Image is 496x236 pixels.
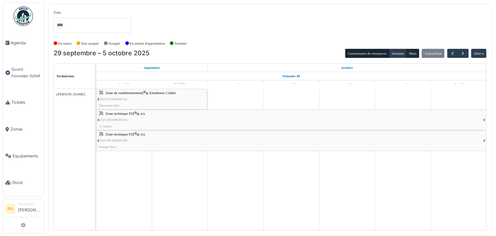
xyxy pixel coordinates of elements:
[471,49,486,58] button: Aller à
[3,29,44,56] a: Agenda
[3,143,44,169] a: Équipements
[14,6,33,26] img: Badge_color-CXgf-gQk.svg
[11,66,41,79] span: Ouvrir nouveau ticket
[11,99,41,105] span: Tickets
[99,90,207,109] div: |
[106,132,133,136] span: Zone technique FD
[18,202,41,216] li: [PERSON_NAME]
[57,92,85,96] span: [PERSON_NAME]
[150,91,176,95] span: Entubeuse Colibri
[422,49,444,58] button: Aujourd'hui
[458,49,468,58] button: Suivant
[99,124,112,128] span: 3 vannes
[99,103,119,107] span: Descente tube
[5,202,41,217] a: RH Technicien[PERSON_NAME]
[106,91,142,95] span: Zone de conditionnement
[3,116,44,143] a: Zones
[117,80,131,89] a: 29 septembre 2025
[140,112,145,115] span: n/a
[106,112,133,115] span: Zone technique FD
[12,179,41,186] span: Stock
[172,80,188,89] a: 30 septembre 2025
[406,49,419,58] button: Mois
[345,49,389,58] button: Gestionnaire de ressources
[396,80,409,89] a: 4 octobre 2025
[452,80,465,89] a: 5 octobre 2025
[99,145,116,149] span: Pompe flux
[285,80,297,89] a: 2 octobre 2025
[174,41,186,46] label: Terminé
[99,97,128,101] span: 2025/03/408/00142
[99,131,483,150] div: |
[11,40,41,46] span: Agenda
[340,64,355,72] a: 1 octobre 2025
[389,49,407,58] button: Semaine
[140,132,145,136] span: n/a
[229,80,242,89] a: 1 octobre 2025
[13,153,41,159] span: Équipements
[5,204,15,214] li: RH
[56,20,63,30] input: Tous
[3,56,44,89] a: Ouvrir nouveau ticket
[3,89,44,116] a: Tickets
[58,41,71,46] label: En retard
[99,111,483,129] div: |
[99,118,128,122] span: 2025/08/408/00541
[10,126,41,132] span: Zones
[142,64,161,72] a: 29 septembre 2025
[57,74,75,78] span: Techniciens
[99,138,128,142] span: 2025/08/408/00540
[54,10,61,15] label: Zone
[129,41,165,46] label: En attente d'approbation
[54,49,150,57] h2: 29 septembre – 5 octobre 2025
[341,80,353,89] a: 3 octobre 2025
[3,169,44,196] a: Stock
[108,41,120,46] label: Assigné
[447,49,458,58] button: Précédent
[81,41,99,46] label: Non assigné
[281,72,302,80] a: Semaine 40
[18,202,41,207] div: Technicien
